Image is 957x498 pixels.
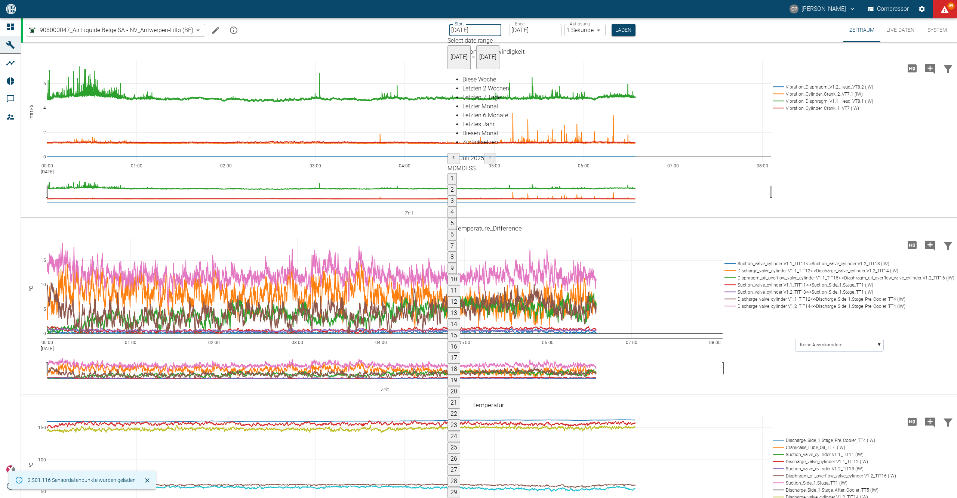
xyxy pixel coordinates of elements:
[915,2,929,16] button: Einstellungen
[843,18,880,42] button: Zeitraum
[447,454,460,465] button: 26
[570,21,590,27] label: Auflösung
[462,129,509,138] div: Diesen Monat
[447,476,460,487] button: 28
[447,196,457,207] button: 3
[40,26,193,34] span: 908000047_Air Liquide Belge SA - NV_Antwerpen-Lillo (BE)
[447,409,460,420] button: 22
[462,165,465,172] span: Donnerstag
[462,76,496,83] span: Diese Woche
[447,229,457,241] button: 6
[462,103,499,110] span: Letzter Monat
[447,319,460,330] button: 14
[903,64,921,71] span: Hohe Auflösung
[921,412,939,432] button: Kommentar hinzufügen
[800,342,842,347] text: Keine Alarmkorridore
[208,23,223,38] button: Machine bearbeiten
[28,473,136,487] div: 2.501.116 Sensordatenpunkte wurden geladen
[564,24,606,36] div: 1 Sekunde
[447,173,457,185] button: 1
[462,84,509,93] div: Letzten 2 Wochen
[866,2,911,16] button: Compressor
[939,59,957,78] button: Daten filtern
[447,341,460,353] button: 16
[504,26,507,34] p: –
[472,165,476,172] span: Sonntag
[462,94,501,101] span: Letzten 7 Tage
[447,465,460,476] button: 27
[447,37,493,44] span: Select date range
[447,252,457,263] button: 8
[447,375,460,386] button: 19
[447,386,460,398] button: 20
[947,2,955,10] span: 69
[455,21,464,27] label: Start
[462,111,509,120] div: Letzten 6 Monate
[462,75,509,84] div: Diese Woche
[462,102,509,111] div: Letzter Monat
[903,241,921,248] span: Hohe Auflösung
[450,53,468,61] span: [DATE]
[447,241,457,252] button: 7
[510,24,561,36] input: DD.MM.YYYY
[447,274,460,285] button: 10
[880,18,920,42] button: Live-Daten
[226,23,241,38] button: mission info
[447,185,457,196] button: 2
[471,54,476,61] h5: –
[462,120,509,129] div: Letztes Jahr
[484,153,496,164] button: Next month
[447,218,457,229] button: 5
[447,353,460,364] button: 17
[447,308,460,319] button: 13
[456,165,462,172] span: Mittwoch
[447,297,460,308] button: 12
[447,442,460,454] button: 25
[788,2,857,16] button: christoph.palm@neuman-esser.com
[476,45,499,69] button: [DATE]
[939,412,957,432] button: Daten filtern
[5,4,17,14] img: logo
[612,24,636,36] button: Laden
[447,330,460,341] button: 15
[465,165,469,172] span: Freitag
[462,93,509,102] div: Letzten 7 Tage
[447,45,471,69] button: [DATE]
[447,431,460,442] button: 24
[462,121,495,128] span: Letztes Jahr
[921,235,939,255] button: Kommentar hinzufügen
[515,21,524,27] label: Ende
[447,165,453,172] span: Montag
[939,235,957,255] button: Daten filtern
[462,138,509,147] div: Zurücksetzen
[462,139,498,146] span: Zurücksetzen
[6,465,15,474] img: Xplore Logo
[142,475,153,486] button: Schließen
[920,18,954,42] button: System
[28,26,193,35] a: 908000047_Air Liquide Belge SA - NV_Antwerpen-Lillo (BE)
[447,285,460,297] button: 11
[479,53,496,61] span: [DATE]
[449,24,501,36] input: DD.MM.YYYY
[469,165,472,172] span: Samstag
[447,420,460,431] button: 23
[447,207,457,218] button: 4
[447,263,457,274] button: 9
[459,155,484,162] span: Juli 2025
[462,112,508,119] span: Letzten 6 Monate
[921,59,939,78] button: Kommentar hinzufügen
[903,418,921,425] span: Hohe Auflösung
[790,4,798,13] div: CP
[447,398,460,409] button: 21
[453,165,456,172] span: Dienstag
[447,153,459,164] button: Previous month
[447,364,460,375] button: 18
[462,130,499,137] span: Diesen Monat
[462,85,509,92] span: Letzten 2 Wochen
